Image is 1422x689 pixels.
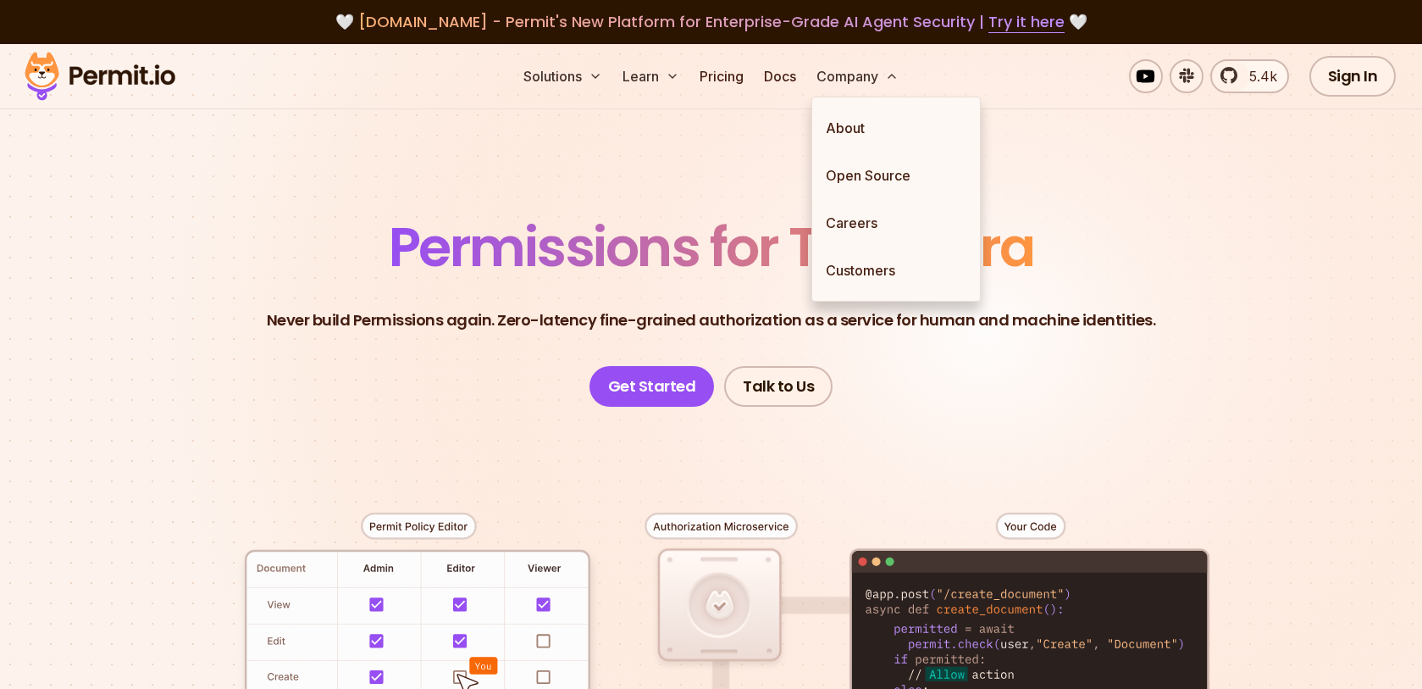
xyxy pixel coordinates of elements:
span: Permissions for The AI Era [389,209,1034,285]
a: Careers [812,199,980,247]
div: 🤍 🤍 [41,10,1381,34]
a: Talk to Us [724,366,833,407]
a: Open Source [812,152,980,199]
a: About [812,104,980,152]
p: Never build Permissions again. Zero-latency fine-grained authorization as a service for human and... [267,308,1156,332]
a: Try it here [988,11,1065,33]
a: Sign In [1309,56,1397,97]
a: 5.4k [1210,59,1289,93]
a: Docs [757,59,803,93]
span: [DOMAIN_NAME] - Permit's New Platform for Enterprise-Grade AI Agent Security | [358,11,1065,32]
button: Company [810,59,905,93]
img: Permit logo [17,47,183,105]
button: Learn [616,59,686,93]
a: Pricing [693,59,750,93]
a: Customers [812,247,980,294]
a: Get Started [589,366,715,407]
button: Solutions [517,59,609,93]
span: 5.4k [1239,66,1277,86]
